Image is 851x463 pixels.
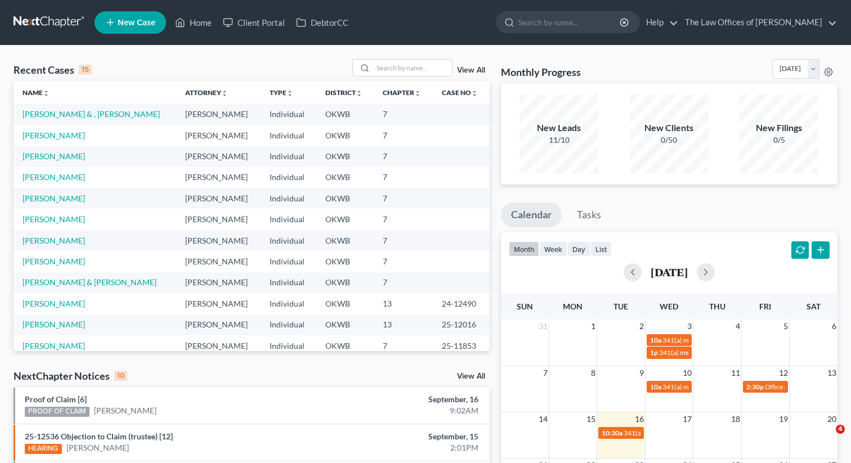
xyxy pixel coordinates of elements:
[261,314,316,335] td: Individual
[374,167,433,188] td: 7
[286,90,293,97] i: unfold_more
[270,88,293,97] a: Typeunfold_more
[261,251,316,272] td: Individual
[94,405,156,416] a: [PERSON_NAME]
[176,104,261,124] td: [PERSON_NAME]
[374,209,433,230] td: 7
[807,302,821,311] span: Sat
[316,314,374,335] td: OKWB
[585,412,597,426] span: 15
[261,146,316,167] td: Individual
[746,383,764,391] span: 2:30p
[686,320,693,333] span: 3
[519,122,598,134] div: New Leads
[325,88,362,97] a: Districtunfold_more
[782,320,789,333] span: 5
[517,302,533,311] span: Sun
[374,314,433,335] td: 13
[23,277,156,287] a: [PERSON_NAME] & [PERSON_NAME]
[23,236,85,245] a: [PERSON_NAME]
[650,383,661,391] span: 10a
[641,12,678,33] a: Help
[25,444,62,454] div: HEARING
[176,188,261,209] td: [PERSON_NAME]
[433,335,490,356] td: 25-11853
[334,431,478,442] div: September, 15
[538,320,549,333] span: 31
[316,272,374,293] td: OKWB
[261,293,316,314] td: Individual
[25,394,87,404] a: Proof of Claim [6]
[374,146,433,167] td: 7
[316,293,374,314] td: OKWB
[836,425,845,434] span: 4
[176,167,261,188] td: [PERSON_NAME]
[25,431,173,441] a: 25-12536 Objection to Claim (trustee) [12]
[23,341,85,350] a: [PERSON_NAME]
[759,302,771,311] span: Fri
[25,407,89,417] div: PROOF OF CLAIM
[14,369,127,383] div: NextChapter Notices
[176,335,261,356] td: [PERSON_NAME]
[374,272,433,293] td: 7
[261,167,316,188] td: Individual
[660,302,678,311] span: Wed
[730,412,741,426] span: 18
[630,122,709,134] div: New Clients
[638,320,645,333] span: 2
[638,366,645,380] span: 9
[176,314,261,335] td: [PERSON_NAME]
[374,335,433,356] td: 7
[23,131,85,140] a: [PERSON_NAME]
[23,172,85,182] a: [PERSON_NAME]
[662,336,771,344] span: 341(a) meeting for [PERSON_NAME]
[374,125,433,146] td: 7
[217,12,290,33] a: Client Portal
[563,302,583,311] span: Mon
[471,90,478,97] i: unfold_more
[176,146,261,167] td: [PERSON_NAME]
[457,372,485,380] a: View All
[383,88,421,97] a: Chapterunfold_more
[650,348,658,357] span: 1p
[650,336,661,344] span: 10a
[374,251,433,272] td: 7
[261,125,316,146] td: Individual
[374,188,433,209] td: 7
[679,12,837,33] a: The Law Offices of [PERSON_NAME]
[734,320,741,333] span: 4
[730,366,741,380] span: 11
[624,429,732,437] span: 341(a) meeting for [PERSON_NAME]
[290,12,354,33] a: DebtorCC
[185,88,228,97] a: Attorneyunfold_more
[261,209,316,230] td: Individual
[518,12,621,33] input: Search by name...
[433,314,490,335] td: 25-12016
[169,12,217,33] a: Home
[79,65,92,75] div: 15
[831,320,837,333] span: 6
[542,366,549,380] span: 7
[261,188,316,209] td: Individual
[457,66,485,74] a: View All
[176,293,261,314] td: [PERSON_NAME]
[662,383,831,391] span: 341(a) meeting for [PERSON_NAME] & [PERSON_NAME]
[740,122,818,134] div: New Filings
[316,146,374,167] td: OKWB
[567,203,611,227] a: Tasks
[602,429,622,437] span: 10:30a
[23,194,85,203] a: [PERSON_NAME]
[316,188,374,209] td: OKWB
[334,394,478,405] div: September, 16
[651,266,688,278] h2: [DATE]
[634,412,645,426] span: 16
[659,348,768,357] span: 341(a) meeting for [PERSON_NAME]
[316,125,374,146] td: OKWB
[356,90,362,97] i: unfold_more
[23,257,85,266] a: [PERSON_NAME]
[176,251,261,272] td: [PERSON_NAME]
[14,63,92,77] div: Recent Cases
[176,272,261,293] td: [PERSON_NAME]
[316,251,374,272] td: OKWB
[538,412,549,426] span: 14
